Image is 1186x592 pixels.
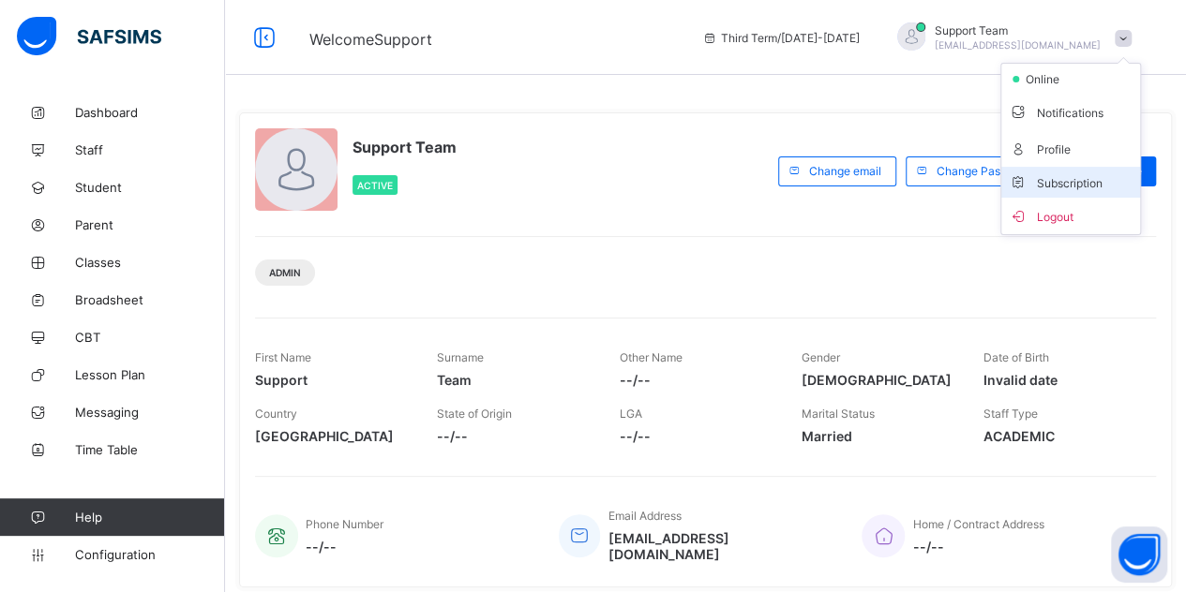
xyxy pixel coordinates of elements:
span: Other Name [619,350,682,364]
span: Date of Birth [983,350,1049,364]
span: Admin [269,267,301,278]
div: SupportTeam [878,22,1141,53]
span: Broadsheet [75,292,225,307]
span: Gender [802,350,840,364]
span: Staff Type [983,407,1038,421]
li: dropdown-list-item-buttom-7 [1001,198,1140,234]
span: Student [75,180,225,195]
span: Invalid date [983,372,1137,388]
li: dropdown-list-item-null-6 [1001,167,1140,198]
span: ACADEMIC [983,428,1137,444]
span: Staff [75,142,225,157]
span: Dashboard [75,105,225,120]
li: dropdown-list-item-text-3 [1001,94,1140,130]
span: Support Team [935,23,1101,37]
span: Home / Contract Address [912,517,1043,531]
span: [EMAIL_ADDRESS][DOMAIN_NAME] [608,530,833,562]
span: Married [802,428,955,444]
span: Marital Status [802,407,875,421]
span: Change email [809,164,881,178]
span: Logout [1009,205,1133,227]
span: Support [255,372,409,388]
span: session/term information [702,31,860,45]
span: Active [357,180,393,191]
span: LGA [619,407,641,421]
span: State of Origin [437,407,512,421]
span: Parent [75,217,225,232]
span: First Name [255,350,311,364]
span: [EMAIL_ADDRESS][DOMAIN_NAME] [935,39,1101,51]
li: dropdown-list-item-text-4 [1001,130,1140,167]
span: [DEMOGRAPHIC_DATA] [802,372,955,388]
li: dropdown-list-item-null-2 [1001,64,1140,94]
span: Email Address [608,509,681,523]
span: Team [437,372,591,388]
span: Phone Number [306,517,383,531]
span: CBT [75,330,225,345]
span: online [1024,72,1071,86]
span: Lesson Plan [75,367,225,382]
span: Change Password [937,164,1032,178]
span: --/-- [437,428,591,444]
span: Help [75,510,224,525]
span: --/-- [912,539,1043,555]
span: Country [255,407,297,421]
span: --/-- [619,372,773,388]
img: safsims [17,17,161,56]
span: Messaging [75,405,225,420]
span: --/-- [619,428,773,444]
span: --/-- [306,539,383,555]
span: Configuration [75,547,224,562]
button: Open asap [1111,526,1167,583]
span: Welcome Support [309,30,432,49]
span: Surname [437,350,484,364]
span: [GEOGRAPHIC_DATA] [255,428,409,444]
span: Time Table [75,442,225,457]
span: Subscription [1009,176,1103,190]
span: Profile [1009,138,1133,159]
span: Support Team [353,138,457,156]
span: Classes [75,255,225,270]
span: Notifications [1009,101,1133,123]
